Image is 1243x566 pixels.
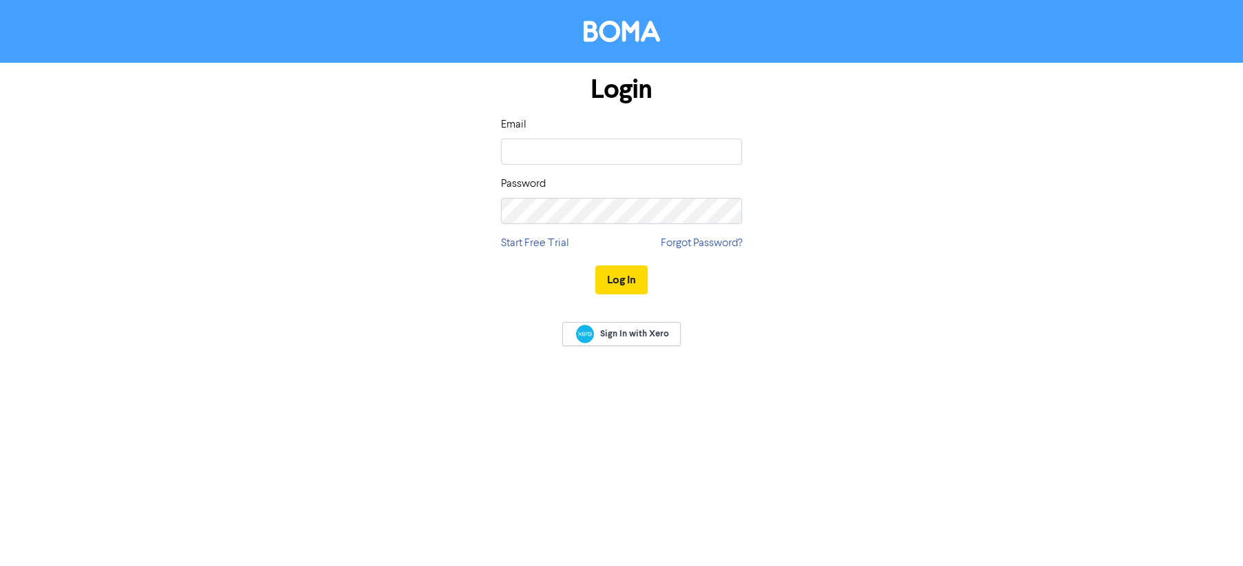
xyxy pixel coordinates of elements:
[576,325,594,343] img: Xero logo
[501,176,546,192] label: Password
[562,322,681,346] a: Sign In with Xero
[600,327,669,340] span: Sign In with Xero
[501,117,526,133] label: Email
[595,265,648,294] button: Log In
[584,21,660,42] img: BOMA Logo
[501,74,742,105] h1: Login
[501,235,569,252] a: Start Free Trial
[661,235,742,252] a: Forgot Password?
